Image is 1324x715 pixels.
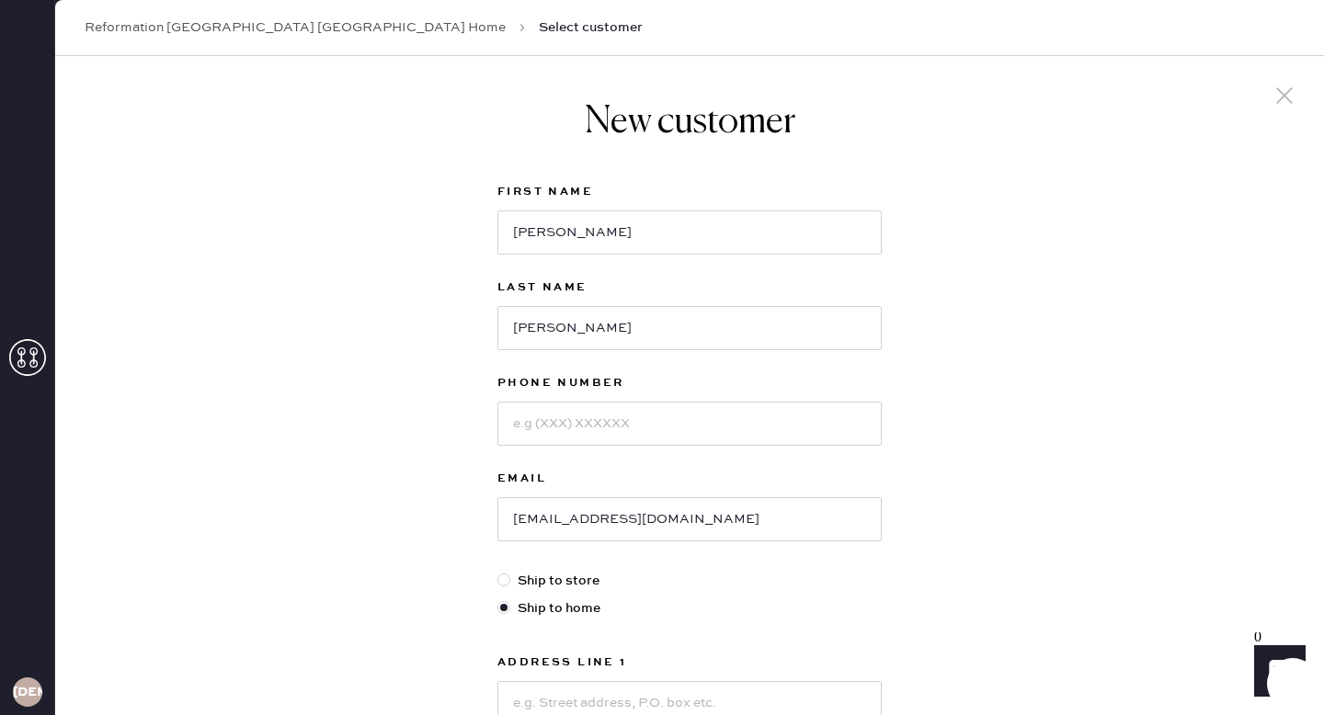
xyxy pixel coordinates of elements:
label: Phone Number [497,372,882,394]
label: Ship to home [497,598,882,619]
input: e.g. Doe [497,306,882,350]
label: Ship to store [497,571,882,591]
h1: New customer [497,100,882,144]
input: e.g (XXX) XXXXXX [497,402,882,446]
span: Select customer [539,18,643,37]
input: e.g. john@doe.com [497,497,882,541]
label: First Name [497,181,882,203]
iframe: Front Chat [1237,632,1316,711]
h3: [DEMOGRAPHIC_DATA] [13,686,42,698]
a: Reformation [GEOGRAPHIC_DATA] [GEOGRAPHIC_DATA] Home [85,18,506,37]
label: Last Name [497,277,882,299]
label: Email [497,468,882,490]
input: e.g. John [497,210,882,255]
label: Address Line 1 [497,652,882,674]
